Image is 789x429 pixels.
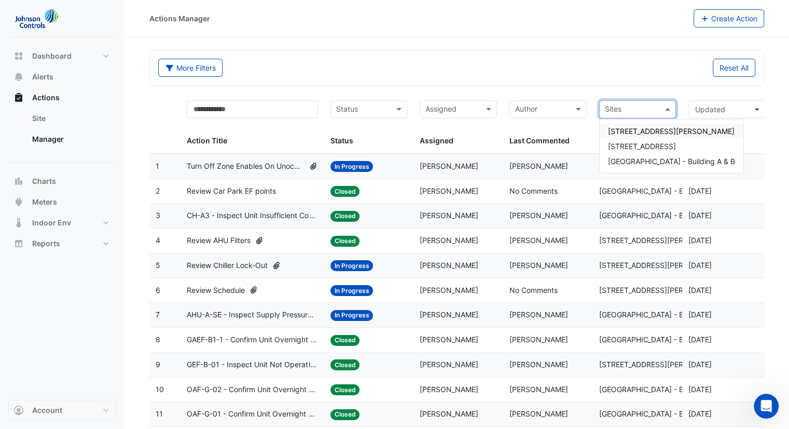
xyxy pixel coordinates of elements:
[420,310,478,319] span: [PERSON_NAME]
[32,197,57,207] span: Meters
[156,236,160,245] span: 4
[187,334,317,346] span: GAEF-B1-1 - Confirm Unit Overnight Operation (Energy Waste)
[8,400,116,421] button: Account
[13,218,24,228] app-icon: Indoor Env
[330,285,373,296] span: In Progress
[688,211,712,220] span: 2025-09-01T15:54:47.772
[187,210,317,222] span: CH-A3 - Inspect Unit Insufficient Cooling
[32,218,71,228] span: Indoor Env
[420,286,478,294] span: [PERSON_NAME]
[330,136,353,145] span: Status
[8,212,116,233] button: Indoor Env
[509,385,568,394] span: [PERSON_NAME]
[509,211,568,220] span: [PERSON_NAME]
[156,162,159,170] span: 1
[24,129,116,150] a: Manager
[688,360,712,369] span: 2025-08-22T08:20:32.308
[509,186,558,195] span: No Comments
[32,238,60,249] span: Reports
[420,409,478,418] span: [PERSON_NAME]
[330,161,373,172] span: In Progress
[688,409,712,418] span: 2025-08-20T14:40:19.750
[509,409,568,418] span: [PERSON_NAME]
[599,360,726,369] span: [STREET_ADDRESS][PERSON_NAME]
[13,176,24,186] app-icon: Charts
[13,92,24,103] app-icon: Actions
[8,192,116,212] button: Meters
[13,197,24,207] app-icon: Meters
[187,359,317,371] span: GEF-B-01 - Inspect Unit Not Operating
[599,236,726,245] span: [STREET_ADDRESS][PERSON_NAME]
[8,46,116,66] button: Dashboard
[156,385,164,394] span: 10
[509,310,568,319] span: [PERSON_NAME]
[420,261,478,270] span: [PERSON_NAME]
[156,360,160,369] span: 9
[187,309,317,321] span: AHU-A-SE - Inspect Supply Pressure Broken Sensor
[32,92,60,103] span: Actions
[330,384,360,395] span: Closed
[330,359,360,370] span: Closed
[187,384,317,396] span: OAF-G-02 - Confirm Unit Overnight Operation (Energy Waste)
[156,286,160,294] span: 6
[32,176,56,186] span: Charts
[13,72,24,82] app-icon: Alerts
[688,236,712,245] span: 2025-09-01T14:52:30.274
[13,238,24,249] app-icon: Reports
[420,162,478,170] span: ​[PERSON_NAME]
[156,186,160,195] span: 2
[158,59,223,77] button: More Filters
[32,405,62,415] span: Account
[187,408,317,420] span: OAF-G-01 - Confirm Unit Overnight Operation (Energy Waste)
[688,100,766,118] button: Updated
[330,310,373,321] span: In Progress
[149,13,210,24] div: Actions Manager
[688,261,712,270] span: 2025-08-29T10:53:55.760
[509,335,568,344] span: [PERSON_NAME]
[509,261,568,270] span: [PERSON_NAME]
[608,127,735,136] span: [STREET_ADDRESS][PERSON_NAME]
[599,310,726,319] span: [GEOGRAPHIC_DATA] - Building A & B
[608,157,735,166] span: [GEOGRAPHIC_DATA] - Building A & B
[509,236,568,245] span: ​[PERSON_NAME]
[420,236,478,245] span: ​[PERSON_NAME]
[688,286,712,294] span: 2025-08-29T10:38:08.499
[32,51,72,61] span: Dashboard
[599,119,744,173] ng-dropdown-panel: Options list
[688,385,712,394] span: 2025-08-20T14:40:46.577
[694,9,765,28] button: Create Action
[156,335,160,344] span: 8
[187,285,245,297] span: Review Schedule
[12,8,59,29] img: Company Logo
[599,286,726,294] span: [STREET_ADDRESS][PERSON_NAME]
[187,136,227,145] span: Action Title
[24,108,116,129] a: Site
[509,136,570,145] span: Last Commented
[420,211,478,220] span: [PERSON_NAME]
[509,162,568,170] span: [PERSON_NAME]
[187,185,276,197] span: Review Car Park EF points
[599,261,726,270] span: [STREET_ADDRESS][PERSON_NAME]
[330,186,360,197] span: Closed
[187,235,251,247] span: Review AHU Filters
[688,335,712,344] span: 2025-08-27T11:28:52.017
[187,160,304,172] span: Turn Off Zone Enables On Unoccupied Floors
[599,186,726,195] span: [GEOGRAPHIC_DATA] - Building A & B
[187,260,268,272] span: Review Chiller Lock-Out
[695,105,725,114] span: Updated
[330,409,360,420] span: Closed
[599,211,726,220] span: [GEOGRAPHIC_DATA] - Building A & B
[599,335,726,344] span: [GEOGRAPHIC_DATA] - Building A & B
[608,142,676,151] span: [STREET_ADDRESS]
[420,186,478,195] span: [PERSON_NAME]
[13,51,24,61] app-icon: Dashboard
[420,360,478,369] span: [PERSON_NAME]
[8,233,116,254] button: Reports
[330,211,360,222] span: Closed
[330,236,360,247] span: Closed
[713,59,755,77] button: Reset All
[8,66,116,87] button: Alerts
[8,171,116,192] button: Charts
[754,394,779,419] iframe: Intercom live chat
[509,286,558,294] span: No Comments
